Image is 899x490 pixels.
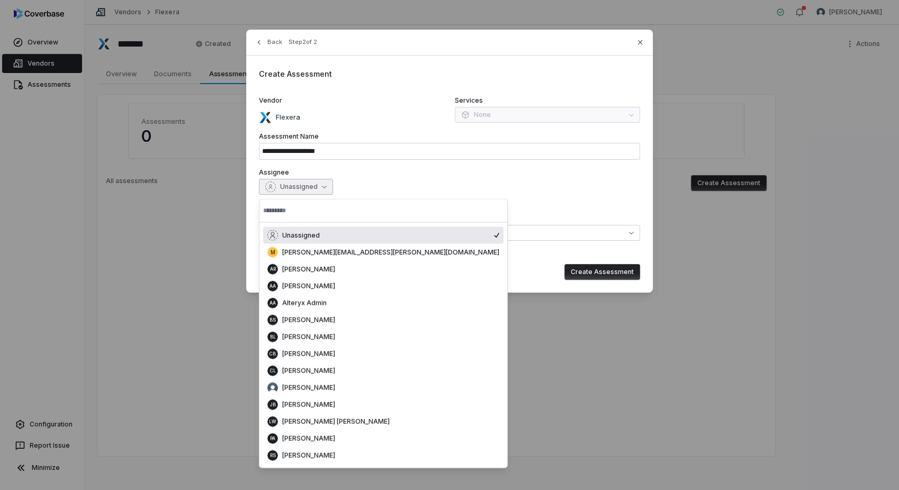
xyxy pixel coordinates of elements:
[267,247,278,258] span: m
[259,96,282,105] span: Vendor
[267,433,278,444] span: PA
[251,33,285,52] button: Back
[564,264,640,280] button: Create Assessment
[280,183,318,191] span: Unassigned
[267,332,278,342] span: BL
[282,265,335,274] span: [PERSON_NAME]
[267,298,278,308] span: AA
[259,69,332,78] span: Create Assessment
[282,451,335,460] span: [PERSON_NAME]
[263,227,504,464] div: Suggestions
[267,315,278,325] span: BS
[282,282,335,291] span: [PERSON_NAME]
[289,38,317,46] span: Step 2 of 2
[455,96,640,105] label: Services
[267,264,278,275] span: AR
[267,400,278,410] span: JB
[267,366,278,376] span: CL
[272,112,300,123] p: Flexera
[267,450,278,461] span: RS
[282,248,499,257] span: [PERSON_NAME][EMAIL_ADDRESS][PERSON_NAME][DOMAIN_NAME]
[282,333,335,341] span: [PERSON_NAME]
[267,281,278,292] span: AA
[259,168,640,177] label: Assignee
[282,299,327,307] span: Alteryx Admin
[267,349,278,359] span: CB
[282,434,335,443] span: [PERSON_NAME]
[282,384,335,392] span: [PERSON_NAME]
[259,132,640,141] label: Assessment Name
[282,316,335,324] span: [PERSON_NAME]
[282,367,335,375] span: [PERSON_NAME]
[282,401,335,409] span: [PERSON_NAME]
[282,418,390,426] span: [PERSON_NAME] [PERSON_NAME]
[282,231,320,240] span: Unassigned
[267,416,278,427] span: LW
[282,350,335,358] span: [PERSON_NAME]
[267,383,278,393] img: Diana Esparza avatar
